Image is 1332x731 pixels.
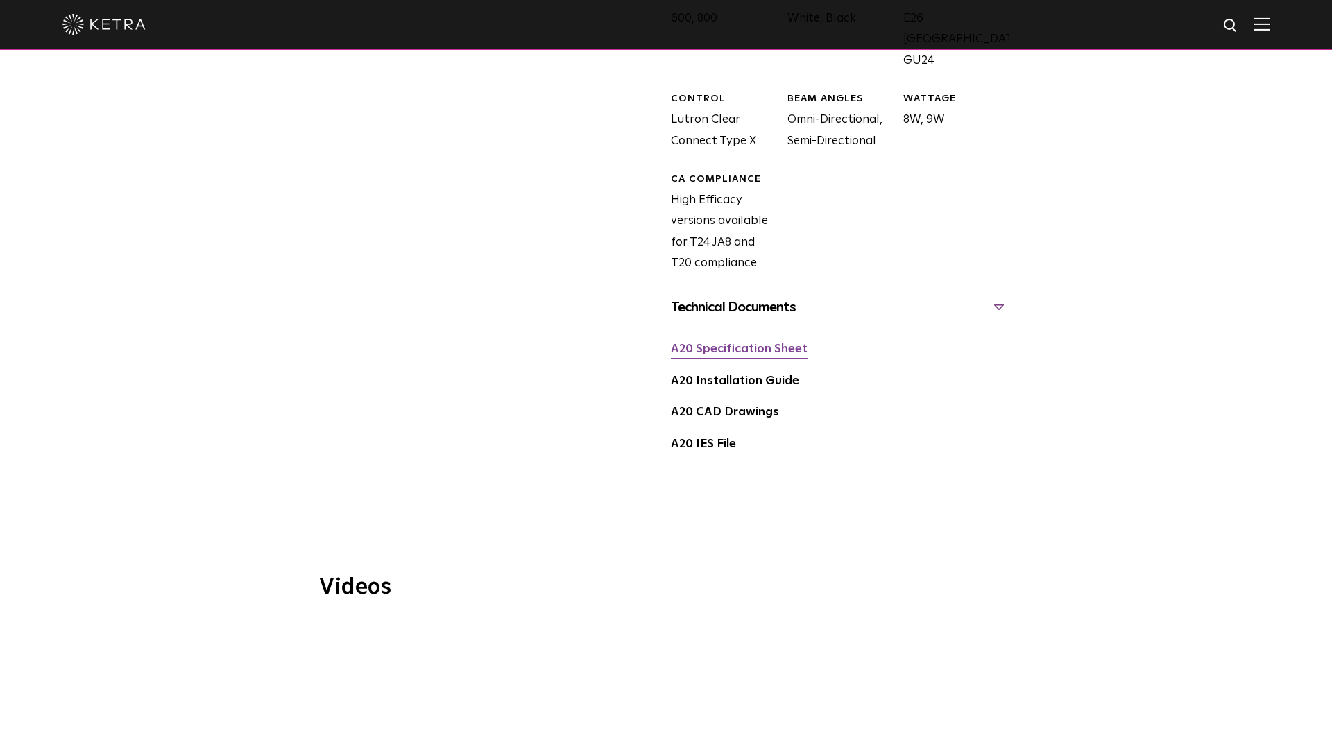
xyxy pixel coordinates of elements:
div: CONTROL [671,92,776,106]
a: A20 IES File [671,438,736,450]
div: Technical Documents [671,296,1009,318]
div: 8W, 9W [893,92,1009,152]
a: A20 CAD Drawings [671,406,779,418]
div: BEAM ANGLES [787,92,893,106]
div: CA Compliance [671,173,776,187]
div: Omni-Directional, Semi-Directional [777,92,893,152]
img: search icon [1222,17,1240,35]
h3: Videos [319,576,1013,599]
img: ketra-logo-2019-white [62,14,146,35]
div: Lutron Clear Connect Type X [660,92,776,152]
img: Hamburger%20Nav.svg [1254,17,1270,31]
div: High Efficacy versions available for T24 JA8 and T20 compliance [660,173,776,275]
a: A20 Installation Guide [671,375,799,387]
div: WATTAGE [903,92,1009,106]
a: A20 Specification Sheet [671,343,808,355]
